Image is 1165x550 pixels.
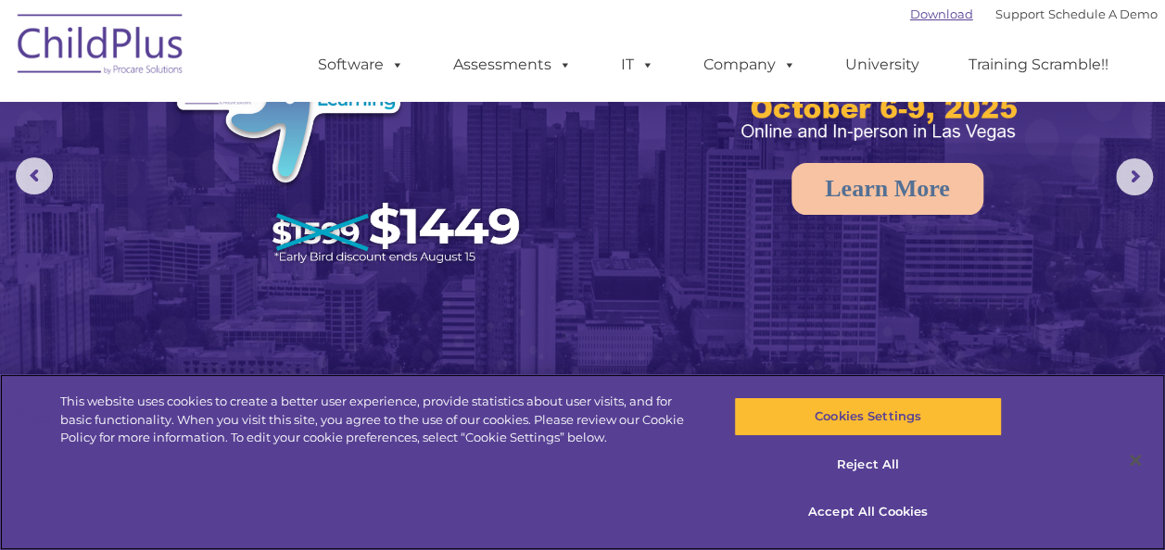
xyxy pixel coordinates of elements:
button: Reject All [734,445,1002,484]
span: Last name [258,122,314,136]
a: Support [995,6,1045,21]
a: Training Scramble!! [950,46,1127,83]
a: Learn More [791,163,983,215]
button: Accept All Cookies [734,493,1002,531]
font: | [910,6,1158,21]
a: Assessments [435,46,590,83]
button: Cookies Settings [734,397,1002,436]
a: Company [685,46,815,83]
a: Download [910,6,973,21]
div: This website uses cookies to create a better user experience, provide statistics about user visit... [60,393,699,447]
img: ChildPlus by Procare Solutions [8,1,194,94]
a: IT [602,46,673,83]
span: Phone number [258,198,336,212]
a: Schedule A Demo [1048,6,1158,21]
button: Close [1115,440,1156,481]
a: Software [299,46,423,83]
a: University [827,46,938,83]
